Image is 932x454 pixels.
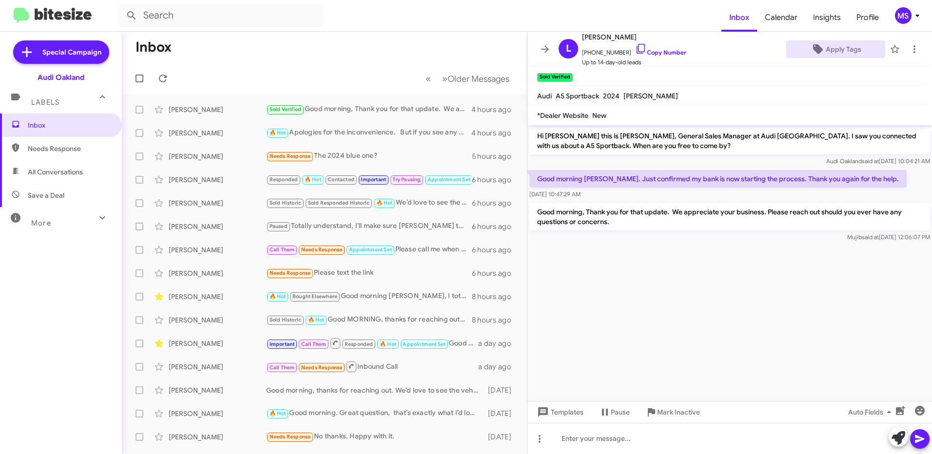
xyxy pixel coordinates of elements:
[426,73,431,85] span: «
[537,92,552,100] span: Audi
[757,3,805,32] span: Calendar
[537,73,573,82] small: Sold Verified
[305,176,321,183] span: 🔥 Hot
[436,69,515,89] button: Next
[849,3,887,32] a: Profile
[840,403,903,421] button: Auto Fields
[270,246,295,253] span: Call Them
[556,92,599,100] span: A5 Sportback
[28,144,111,153] span: Needs Response
[266,408,484,419] div: Good morning. Great question, that’s exactly what I’d love to show you. Come by and let’s find so...
[420,69,515,89] nav: Page navigation example
[537,111,588,120] span: *Dealer Website
[169,409,266,418] div: [PERSON_NAME]
[42,47,101,57] span: Special Campaign
[266,385,484,395] div: Good morning, thanks for reaching out. We’d love to see the vehicle in person to give the most ac...
[635,49,686,56] a: Copy Number
[28,120,111,130] span: Inbox
[169,385,266,395] div: [PERSON_NAME]
[427,176,470,183] span: Appointment Set
[270,176,298,183] span: Responded
[270,223,288,229] span: Paused
[169,151,266,161] div: [PERSON_NAME]
[266,127,471,138] div: Apologies for the inconvenience. But if you see any other vehicles on our website that might inte...
[270,153,311,159] span: Needs Response
[472,292,519,302] div: 8 hours ago
[169,105,266,114] div: [PERSON_NAME]
[301,246,343,253] span: Needs Response
[442,73,447,85] span: »
[31,219,51,227] span: More
[657,403,700,421] span: Mark Inactive
[361,176,386,183] span: Important
[529,203,930,230] p: Good morning, Thank you for that update. We appreciate your business. Please reach out should you...
[266,174,472,185] div: I wound up purchasing a new x5. Thanks
[301,341,327,347] span: Call Them
[169,268,266,278] div: [PERSON_NAME]
[169,198,266,208] div: [PERSON_NAME]
[721,3,757,32] span: Inbox
[301,364,343,371] span: Needs Response
[266,197,472,208] div: We’d love to see the vehicle in person to give the most accurate and competitive offer. When coul...
[529,127,930,154] p: Hi [PERSON_NAME] this is [PERSON_NAME], General Sales Manager at Audi [GEOGRAPHIC_DATA]. I saw yo...
[472,222,519,231] div: 6 hours ago
[270,410,286,416] span: 🔥 Hot
[887,7,921,24] button: MS
[169,292,266,302] div: [PERSON_NAME]
[472,151,519,161] div: 5 hours ago
[591,403,638,421] button: Pause
[266,291,472,302] div: Good morning [PERSON_NAME], I totally understand, that’s a strong offer from Polestar, and I resp...
[805,3,849,32] a: Insights
[472,245,519,255] div: 6 hours ago
[31,98,59,107] span: Labels
[472,268,519,278] div: 6 hours ago
[308,200,370,206] span: Sold Responded Historic
[266,337,478,349] div: Good afternoon Tecleab. Thank you for that information. I wanted to check in and see if you did s...
[611,403,630,421] span: Pause
[345,341,373,347] span: Responded
[847,233,930,241] span: Mujib [DATE] 12:06:07 PM
[582,43,686,57] span: [PHONE_NUMBER]
[266,104,471,115] div: Good morning, Thank you for that update. We appreciate your business. Please reach out should you...
[376,200,393,206] span: 🔥 Hot
[349,246,392,253] span: Appointment Set
[266,151,472,162] div: The 2024 blue one?
[478,362,519,372] div: a day ago
[169,315,266,325] div: [PERSON_NAME]
[582,57,686,67] span: Up to 14-day-old leads
[270,434,311,440] span: Needs Response
[13,40,109,64] a: Special Campaign
[270,270,311,276] span: Needs Response
[403,341,446,347] span: Appointment Set
[169,245,266,255] div: [PERSON_NAME]
[826,40,861,58] span: Apply Tags
[38,73,84,82] div: Audi Oakland
[270,130,286,136] span: 🔥 Hot
[270,293,286,300] span: 🔥 Hot
[826,157,930,165] span: Audi Oakland [DATE] 10:04:21 AM
[392,176,421,183] span: Try Pausing
[478,339,519,348] div: a day ago
[420,69,437,89] button: Previous
[169,222,266,231] div: [PERSON_NAME]
[484,385,519,395] div: [DATE]
[895,7,912,24] div: MS
[623,92,678,100] span: [PERSON_NAME]
[566,41,571,57] span: L
[266,360,478,373] div: Inbound Call
[136,39,172,55] h1: Inbox
[471,105,519,114] div: 4 hours ago
[592,111,606,120] span: New
[169,175,266,185] div: [PERSON_NAME]
[786,40,885,58] button: Apply Tags
[484,432,519,442] div: [DATE]
[582,31,686,43] span: [PERSON_NAME]
[308,317,325,323] span: 🔥 Hot
[169,128,266,138] div: [PERSON_NAME]
[472,198,519,208] div: 6 hours ago
[472,315,519,325] div: 8 hours ago
[527,403,591,421] button: Templates
[28,190,64,200] span: Save a Deal
[266,314,472,325] div: Good MORNING, thanks for reaching out. We’d love to see the vehicle in person to give the most ac...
